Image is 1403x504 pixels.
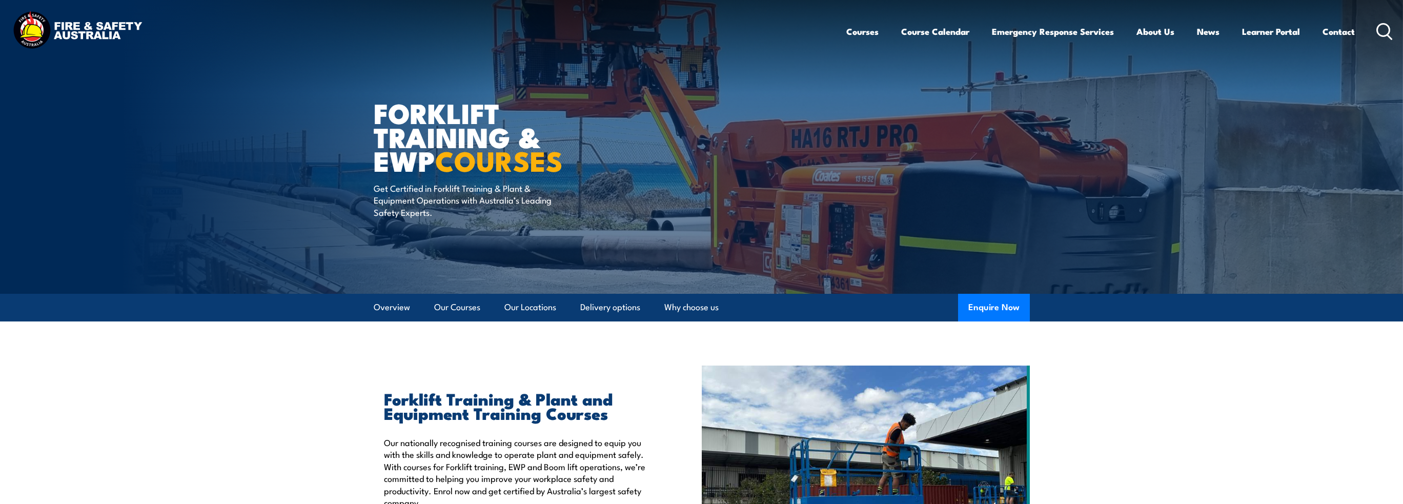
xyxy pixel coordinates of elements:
[504,294,556,321] a: Our Locations
[1242,18,1300,45] a: Learner Portal
[580,294,640,321] a: Delivery options
[958,294,1030,321] button: Enquire Now
[1323,18,1355,45] a: Contact
[384,391,655,420] h2: Forklift Training & Plant and Equipment Training Courses
[1197,18,1219,45] a: News
[664,294,719,321] a: Why choose us
[992,18,1114,45] a: Emergency Response Services
[374,100,627,172] h1: Forklift Training & EWP
[846,18,879,45] a: Courses
[435,138,563,181] strong: COURSES
[1136,18,1174,45] a: About Us
[434,294,480,321] a: Our Courses
[374,294,410,321] a: Overview
[901,18,969,45] a: Course Calendar
[374,182,561,218] p: Get Certified in Forklift Training & Plant & Equipment Operations with Australia’s Leading Safety...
